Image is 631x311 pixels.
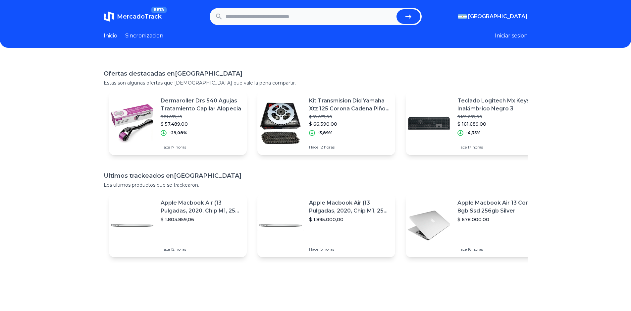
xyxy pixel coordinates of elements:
span: MercadoTrack [117,13,162,20]
p: Kit Transmision Did Yamaha Xtz 125 Corona Cadena Piñon Rid [309,97,390,113]
p: $ 1.803.859,06 [161,216,241,223]
span: BETA [151,7,167,13]
p: Estas son algunas ofertas que [DEMOGRAPHIC_DATA] que vale la pena compartir. [104,80,528,86]
a: Featured imageApple Macbook Air (13 Pulgadas, 2020, Chip M1, 256 Gb De Ssd, 8 Gb De Ram) - Plata$... [109,194,247,257]
p: Apple Macbook Air 13 Core I5 8gb Ssd 256gb Silver [457,199,538,215]
p: Hace 17 horas [457,145,538,150]
p: $ 1.895.000,00 [309,216,390,223]
button: [GEOGRAPHIC_DATA] [458,13,528,21]
p: Dermaroller Drs 540 Agujas Tratamiento Capilar Alopecia [161,97,241,113]
a: Inicio [104,32,117,40]
h1: Ofertas destacadas en [GEOGRAPHIC_DATA] [104,69,528,78]
p: Teclado Logitech Mx Keys S Inalámbrico Negro 3 [457,97,538,113]
h1: Ultimos trackeados en [GEOGRAPHIC_DATA] [104,171,528,180]
p: Hace 15 horas [309,247,390,252]
button: Iniciar sesion [495,32,528,40]
img: Argentina [458,14,467,19]
p: $ 678.000,00 [457,216,538,223]
p: -29,08% [169,130,187,136]
img: Featured image [109,100,155,147]
img: MercadoTrack [104,11,114,22]
p: Apple Macbook Air (13 Pulgadas, 2020, Chip M1, 256 Gb De Ssd, 8 Gb De Ram) - Plata [309,199,390,215]
p: Hace 16 horas [457,247,538,252]
a: Sincronizacion [125,32,163,40]
a: Featured imageTeclado Logitech Mx Keys S Inalámbrico Negro 3$ 169.039,00$ 161.689,00-4,35%Hace 17... [406,92,544,155]
a: MercadoTrackBETA [104,11,162,22]
p: $ 66.390,00 [309,121,390,127]
p: $ 57.489,00 [161,121,241,127]
a: Featured imageDermaroller Drs 540 Agujas Tratamiento Capilar Alopecia$ 81.059,49$ 57.489,00-29,08... [109,92,247,155]
p: Los ultimos productos que se trackearon. [104,182,528,188]
p: Hace 12 horas [161,247,241,252]
a: Featured imageApple Macbook Air (13 Pulgadas, 2020, Chip M1, 256 Gb De Ssd, 8 Gb De Ram) - Plata$... [257,194,395,257]
p: Hace 17 horas [161,145,241,150]
img: Featured image [109,202,155,249]
p: $ 169.039,00 [457,114,538,119]
p: $ 161.689,00 [457,121,538,127]
a: Featured imageKit Transmision Did Yamaha Xtz 125 Corona Cadena Piñon Rid$ 69.077,00$ 66.390,00-3,... [257,92,395,155]
p: Hace 12 horas [309,145,390,150]
a: Featured imageApple Macbook Air 13 Core I5 8gb Ssd 256gb Silver$ 678.000,00Hace 16 horas [406,194,544,257]
p: -3,89% [318,130,333,136]
p: $ 81.059,49 [161,114,241,119]
p: -4,35% [466,130,481,136]
img: Featured image [406,202,452,249]
p: Apple Macbook Air (13 Pulgadas, 2020, Chip M1, 256 Gb De Ssd, 8 Gb De Ram) - Plata [161,199,241,215]
img: Featured image [257,202,304,249]
img: Featured image [406,100,452,147]
span: [GEOGRAPHIC_DATA] [468,13,528,21]
img: Featured image [257,100,304,147]
p: $ 69.077,00 [309,114,390,119]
